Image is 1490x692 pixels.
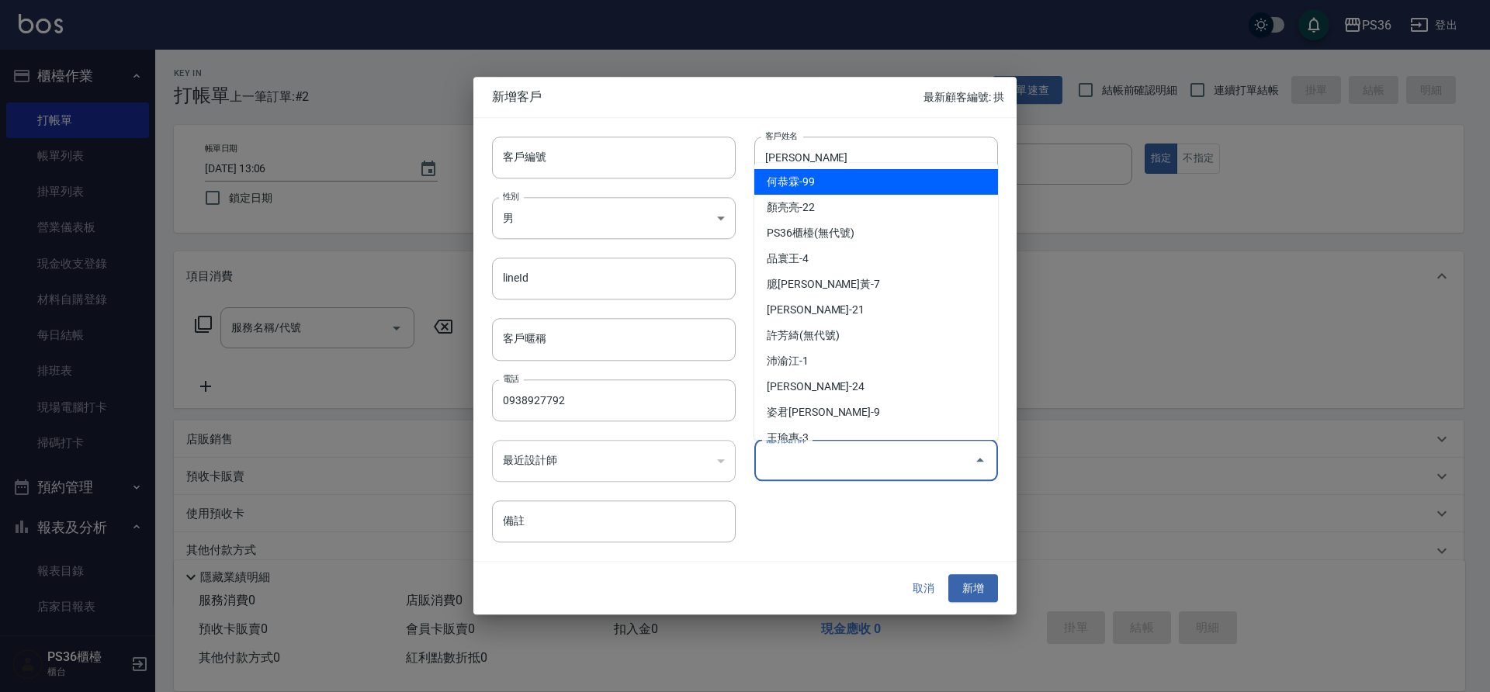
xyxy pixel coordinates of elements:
span: 新增客戶 [492,89,923,105]
li: 許芳綺(無代號) [754,323,998,348]
label: 電話 [503,372,519,384]
li: 王瑜惠-3 [754,425,998,451]
li: PS36櫃檯(無代號) [754,220,998,246]
button: 取消 [899,574,948,603]
label: 偏好設計師 [765,433,806,445]
li: 品寰王-4 [754,246,998,272]
div: 男 [492,197,736,239]
label: 客戶姓名 [765,130,798,141]
li: 姿君[PERSON_NAME]-9 [754,400,998,425]
li: [PERSON_NAME]-21 [754,297,998,323]
button: 新增 [948,574,998,603]
li: 何恭霖-99 [754,169,998,195]
button: Close [968,448,993,473]
li: 顏亮亮-22 [754,195,998,220]
li: 沛渝江-1 [754,348,998,374]
p: 最新顧客編號: 拱 [923,89,1004,106]
li: 臆[PERSON_NAME]黃-7 [754,272,998,297]
label: 性別 [503,190,519,202]
li: [PERSON_NAME]-24 [754,374,998,400]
